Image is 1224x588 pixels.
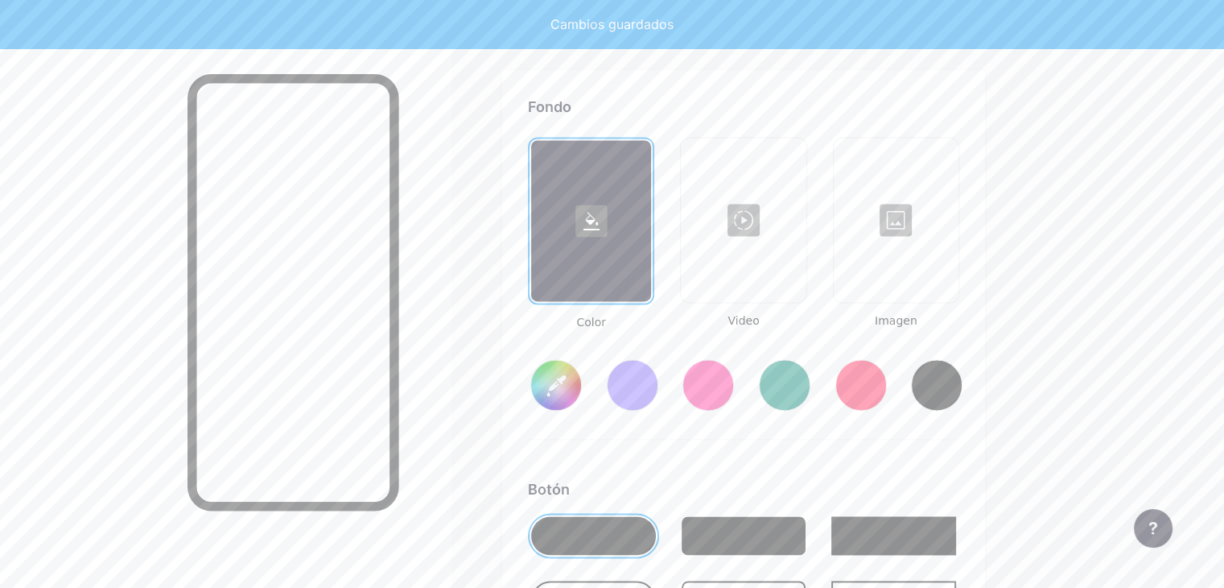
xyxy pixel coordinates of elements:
font: Video [727,314,759,327]
font: Imagen [875,314,917,327]
font: Fondo [528,98,571,115]
font: Botón [528,481,570,498]
font: Cambios guardados [550,16,674,32]
font: Color [576,316,606,329]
